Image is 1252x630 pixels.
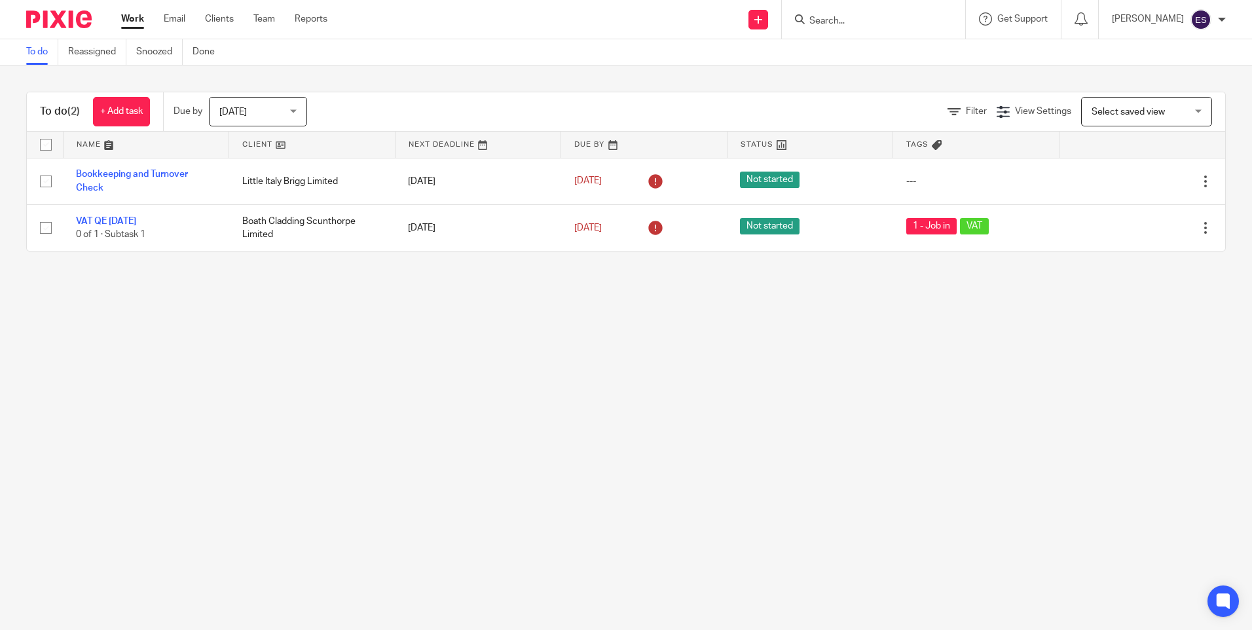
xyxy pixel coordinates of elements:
[76,217,136,226] a: VAT QE [DATE]
[960,218,989,234] span: VAT
[164,12,185,26] a: Email
[1190,9,1211,30] img: svg%3E
[229,204,396,251] td: Boath Cladding Scunthorpe Limited
[26,10,92,28] img: Pixie
[966,107,987,116] span: Filter
[906,218,957,234] span: 1 - Job in
[76,230,145,239] span: 0 of 1 · Subtask 1
[906,175,1046,188] div: ---
[174,105,202,118] p: Due by
[68,39,126,65] a: Reassigned
[395,158,561,204] td: [DATE]
[229,158,396,204] td: Little Italy Brigg Limited
[205,12,234,26] a: Clients
[26,39,58,65] a: To do
[295,12,327,26] a: Reports
[1015,107,1071,116] span: View Settings
[740,218,800,234] span: Not started
[40,105,80,119] h1: To do
[67,106,80,117] span: (2)
[136,39,183,65] a: Snoozed
[395,204,561,251] td: [DATE]
[997,14,1048,24] span: Get Support
[808,16,926,28] input: Search
[1112,12,1184,26] p: [PERSON_NAME]
[121,12,144,26] a: Work
[1092,107,1165,117] span: Select saved view
[93,97,150,126] a: + Add task
[574,223,602,232] span: [DATE]
[253,12,275,26] a: Team
[219,107,247,117] span: [DATE]
[76,170,188,192] a: Bookkeeping and Turnover Check
[574,177,602,186] span: [DATE]
[193,39,225,65] a: Done
[906,141,929,148] span: Tags
[740,172,800,188] span: Not started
